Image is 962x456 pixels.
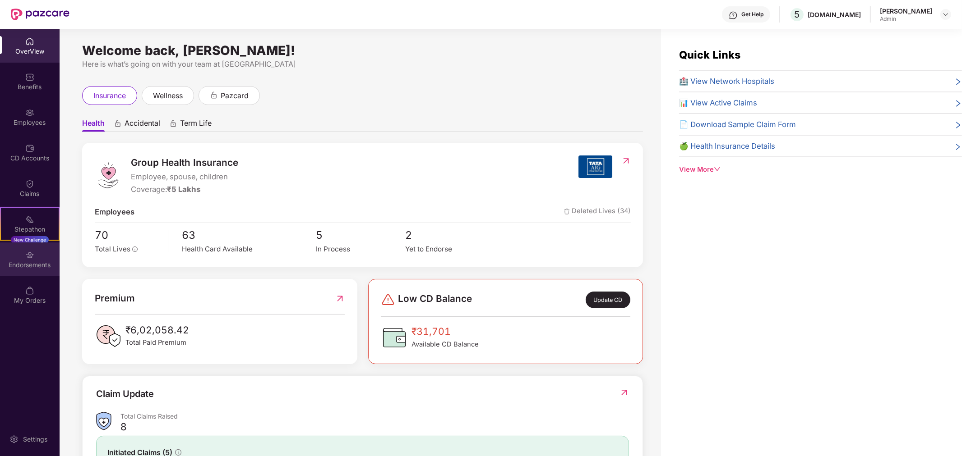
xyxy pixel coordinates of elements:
span: right [954,77,962,87]
span: right [954,120,962,130]
div: animation [169,119,177,128]
img: insurerIcon [578,155,612,178]
img: ClaimsSummaryIcon [96,412,111,430]
span: info-circle [132,246,138,252]
img: svg+xml;base64,PHN2ZyBpZD0iSG9tZSIgeG1sbnM9Imh0dHA6Ly93d3cudzMub3JnLzIwMDAvc3ZnIiB3aWR0aD0iMjAiIG... [25,37,34,46]
img: svg+xml;base64,PHN2ZyBpZD0iSGVscC0zMngzMiIgeG1sbnM9Imh0dHA6Ly93d3cudzMub3JnLzIwMDAvc3ZnIiB3aWR0aD... [729,11,738,20]
div: 8 [120,420,127,433]
span: wellness [153,90,183,101]
div: Total Claims Raised [120,412,629,420]
div: Admin [880,15,932,23]
img: svg+xml;base64,PHN2ZyBpZD0iRW1wbG95ZWVzIiB4bWxucz0iaHR0cDovL3d3dy53My5vcmcvMjAwMC9zdmciIHdpZHRoPS... [25,108,34,117]
span: Employee, spouse, children [131,171,238,182]
img: svg+xml;base64,PHN2ZyBpZD0iTXlfT3JkZXJzIiBkYXRhLW5hbWU9Ik15IE9yZGVycyIgeG1sbnM9Imh0dHA6Ly93d3cudz... [25,286,34,295]
img: svg+xml;base64,PHN2ZyBpZD0iQ0RfQWNjb3VudHMiIGRhdGEtbmFtZT0iQ0QgQWNjb3VudHMiIHhtbG5zPSJodHRwOi8vd3... [25,144,34,153]
span: 📊 View Active Claims [679,97,757,109]
span: Premium [95,291,135,306]
img: RedirectIcon [620,388,629,397]
span: Employees [95,206,134,218]
div: animation [114,119,122,128]
span: Group Health Insurance [131,155,238,170]
span: 2 [405,227,495,244]
div: View More [679,164,962,175]
div: Settings [20,435,50,444]
img: svg+xml;base64,PHN2ZyB4bWxucz0iaHR0cDovL3d3dy53My5vcmcvMjAwMC9zdmciIHdpZHRoPSIyMSIgaGVpZ2h0PSIyMC... [25,215,34,224]
span: 5 [795,9,800,20]
img: svg+xml;base64,PHN2ZyBpZD0iRW5kb3JzZW1lbnRzIiB4bWxucz0iaHR0cDovL3d3dy53My5vcmcvMjAwMC9zdmciIHdpZH... [25,251,34,260]
img: PaidPremiumIcon [95,323,122,350]
img: CDBalanceIcon [381,324,408,351]
span: Available CD Balance [412,339,479,350]
div: Stepathon [1,225,59,234]
span: ₹6,02,058.42 [125,323,189,337]
span: ₹31,701 [412,324,479,339]
div: Welcome back, [PERSON_NAME]! [82,47,643,54]
span: Term Life [180,119,212,132]
div: Here is what’s going on with your team at [GEOGRAPHIC_DATA] [82,59,643,70]
div: Update CD [586,292,630,308]
span: ₹5 Lakhs [167,185,201,194]
span: Total Paid Premium [125,337,189,348]
div: Get Help [741,11,763,18]
span: 70 [95,227,162,244]
div: Claim Update [96,387,154,401]
span: Low CD Balance [398,292,472,308]
img: RedirectIcon [621,156,631,165]
div: In Process [316,244,405,255]
div: animation [210,91,218,99]
div: Coverage: [131,183,238,195]
img: deleteIcon [564,209,570,214]
img: svg+xml;base64,PHN2ZyBpZD0iQmVuZWZpdHMiIHhtbG5zPSJodHRwOi8vd3d3LnczLm9yZy8yMDAwL3N2ZyIgd2lkdGg9Ij... [25,73,34,82]
span: Total Lives [95,245,130,253]
span: Accidental [125,119,160,132]
span: right [954,142,962,152]
div: [PERSON_NAME] [880,7,932,15]
span: 63 [182,227,316,244]
img: svg+xml;base64,PHN2ZyBpZD0iRHJvcGRvd24tMzJ4MzIiIHhtbG5zPSJodHRwOi8vd3d3LnczLm9yZy8yMDAwL3N2ZyIgd2... [942,11,949,18]
div: New Challenge [11,236,49,243]
span: Quick Links [679,48,740,61]
span: insurance [93,90,126,101]
span: Deleted Lives (34) [564,206,631,218]
span: right [954,99,962,109]
img: svg+xml;base64,PHN2ZyBpZD0iU2V0dGluZy0yMHgyMCIgeG1sbnM9Imh0dHA6Ly93d3cudzMub3JnLzIwMDAvc3ZnIiB3aW... [9,435,18,444]
span: Health [82,119,105,132]
span: pazcard [221,90,249,101]
div: Health Card Available [182,244,316,255]
span: 🏥 View Network Hospitals [679,75,774,87]
div: [DOMAIN_NAME] [808,10,861,19]
span: down [714,166,721,173]
img: svg+xml;base64,PHN2ZyBpZD0iRGFuZ2VyLTMyeDMyIiB4bWxucz0iaHR0cDovL3d3dy53My5vcmcvMjAwMC9zdmciIHdpZH... [381,292,395,307]
span: 🍏 Health Insurance Details [679,140,775,152]
div: Yet to Endorse [405,244,495,255]
span: 📄 Download Sample Claim Form [679,119,796,130]
img: svg+xml;base64,PHN2ZyBpZD0iQ2xhaW0iIHhtbG5zPSJodHRwOi8vd3d3LnczLm9yZy8yMDAwL3N2ZyIgd2lkdGg9IjIwIi... [25,179,34,188]
span: 5 [316,227,405,244]
span: info-circle [175,449,181,456]
img: logo [95,162,122,189]
img: New Pazcare Logo [11,9,69,20]
img: RedirectIcon [335,291,345,306]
